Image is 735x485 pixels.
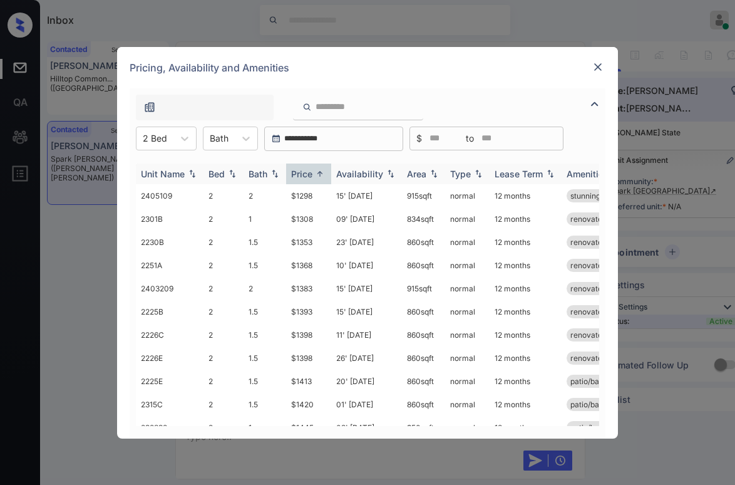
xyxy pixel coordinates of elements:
td: 2 [203,254,244,277]
span: renovated [570,284,607,293]
td: 12 months [490,370,562,393]
td: 1.5 [244,347,286,370]
td: $1368 [286,254,331,277]
td: 12 months [490,254,562,277]
td: 1.5 [244,231,286,254]
td: normal [445,277,490,300]
td: 2 [203,323,244,347]
span: renovated [570,261,607,270]
td: 950 sqft [402,416,445,439]
td: 1.5 [244,393,286,416]
td: 2 [203,277,244,300]
td: normal [445,393,490,416]
span: patio/balcony [570,423,619,432]
td: $1298 [286,184,331,207]
div: Area [407,169,426,179]
td: 2 [203,184,244,207]
td: 860 sqft [402,323,445,347]
img: sorting [269,169,281,178]
td: 2 [203,207,244,231]
td: 1.5 [244,254,286,277]
td: normal [445,347,490,370]
td: normal [445,416,490,439]
td: normal [445,370,490,393]
td: 2 [203,347,244,370]
td: 03' [DATE] [331,416,402,439]
td: 11' [DATE] [331,323,402,347]
td: 2 [203,300,244,323]
td: 1 [244,207,286,231]
td: 23' [DATE] [331,231,402,254]
img: sorting [472,169,485,178]
td: normal [445,323,490,347]
span: renovated [570,330,607,340]
td: 860 sqft [402,254,445,277]
div: Unit Name [141,169,185,179]
td: normal [445,231,490,254]
td: $1353 [286,231,331,254]
td: $1420 [286,393,331,416]
span: renovated [570,237,607,247]
span: patio/balcony [570,377,619,386]
div: Type [450,169,471,179]
td: 12 months [490,347,562,370]
td: 860 sqft [402,231,445,254]
td: 2251A [136,254,203,277]
td: 860 sqft [402,393,445,416]
td: 2 [203,231,244,254]
td: 2 [203,393,244,416]
td: $1308 [286,207,331,231]
td: 01' [DATE] [331,393,402,416]
td: 2 [203,370,244,393]
td: $1445 [286,416,331,439]
td: 2230B [136,231,203,254]
td: 12 months [490,393,562,416]
td: $1398 [286,323,331,347]
img: close [592,61,604,73]
td: 860 sqft [402,300,445,323]
td: $1393 [286,300,331,323]
td: 2403209 [136,277,203,300]
div: Bed [208,169,225,179]
td: 2315C [136,393,203,416]
td: 2301B [136,207,203,231]
img: sorting [186,169,198,178]
td: 15' [DATE] [331,277,402,300]
td: 2 [244,184,286,207]
img: sorting [384,169,397,178]
td: 2225B [136,300,203,323]
td: 12 months [490,300,562,323]
td: 12 months [490,231,562,254]
div: Pricing, Availability and Amenities [117,47,618,88]
div: Lease Term [495,169,543,179]
td: 834 sqft [402,207,445,231]
td: $1413 [286,370,331,393]
td: 915 sqft [402,277,445,300]
img: icon-zuma [143,101,156,113]
td: 12 months [490,184,562,207]
td: $1398 [286,347,331,370]
img: sorting [428,169,440,178]
td: 12 months [490,277,562,300]
td: 860 sqft [402,347,445,370]
div: Price [291,169,312,179]
img: icon-zuma [302,102,312,113]
img: sorting [544,169,557,178]
td: 15' [DATE] [331,184,402,207]
td: normal [445,184,490,207]
span: renovated [570,307,607,316]
td: 1.5 [244,370,286,393]
div: Bath [249,169,267,179]
td: 1 [244,416,286,439]
td: 860 sqft [402,370,445,393]
td: 15' [DATE] [331,300,402,323]
td: 10' [DATE] [331,254,402,277]
span: renovated [570,353,607,363]
img: sorting [314,169,326,179]
td: 12 months [490,323,562,347]
td: 1.5 [244,300,286,323]
td: $1383 [286,277,331,300]
img: icon-zuma [587,96,602,112]
span: $ [416,132,422,145]
span: renovated [570,214,607,224]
